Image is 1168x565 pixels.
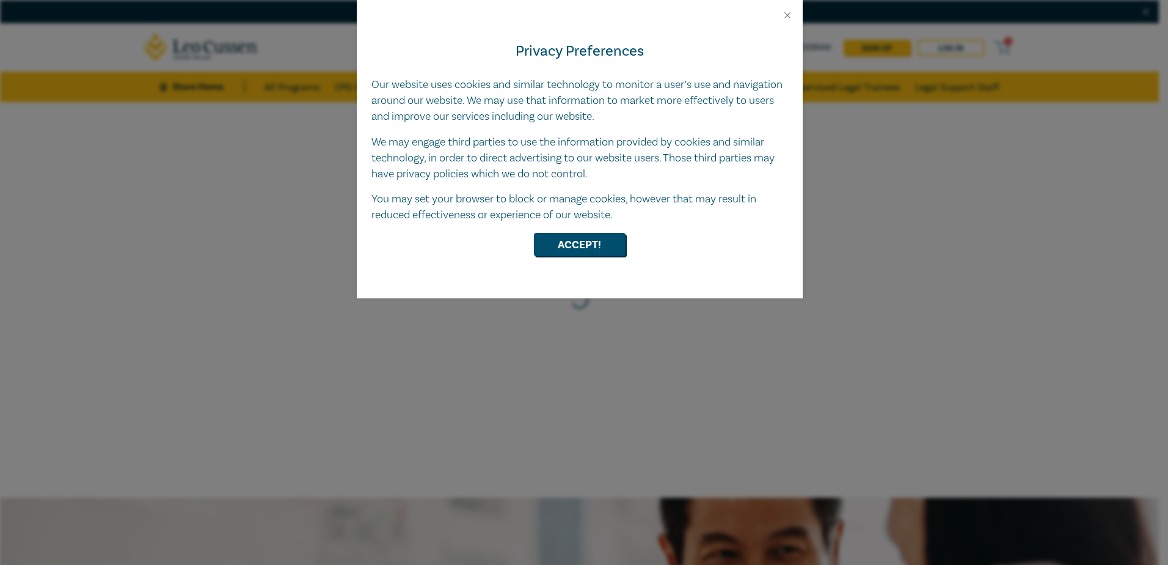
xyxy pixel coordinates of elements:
button: Close [782,10,793,21]
button: Accept! [534,233,626,256]
p: Our website uses cookies and similar technology to monitor a user’s use and navigation around our... [371,77,788,125]
p: You may set your browser to block or manage cookies, however that may result in reduced effective... [371,191,788,223]
p: We may engage third parties to use the information provided by cookies and similar technology, in... [371,135,788,182]
h4: Privacy Preferences [371,40,788,62]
